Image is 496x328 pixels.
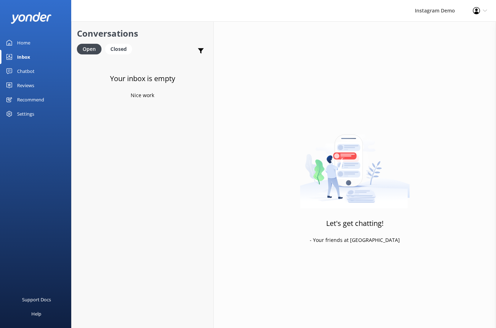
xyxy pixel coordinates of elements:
div: Chatbot [17,64,35,78]
div: Open [77,44,101,54]
h3: Your inbox is empty [110,73,175,84]
h2: Conversations [77,27,208,40]
div: Closed [105,44,132,54]
img: artwork of a man stealing a conversation from at giant smartphone [300,120,410,208]
div: Home [17,36,30,50]
div: Recommend [17,92,44,107]
div: Support Docs [22,292,51,307]
p: - Your friends at [GEOGRAPHIC_DATA] [310,236,400,244]
div: Settings [17,107,34,121]
img: yonder-white-logo.png [11,12,52,24]
div: Help [31,307,41,321]
h3: Let's get chatting! [326,218,383,229]
p: Nice work [131,91,154,99]
a: Closed [105,45,136,53]
div: Inbox [17,50,30,64]
a: Open [77,45,105,53]
div: Reviews [17,78,34,92]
